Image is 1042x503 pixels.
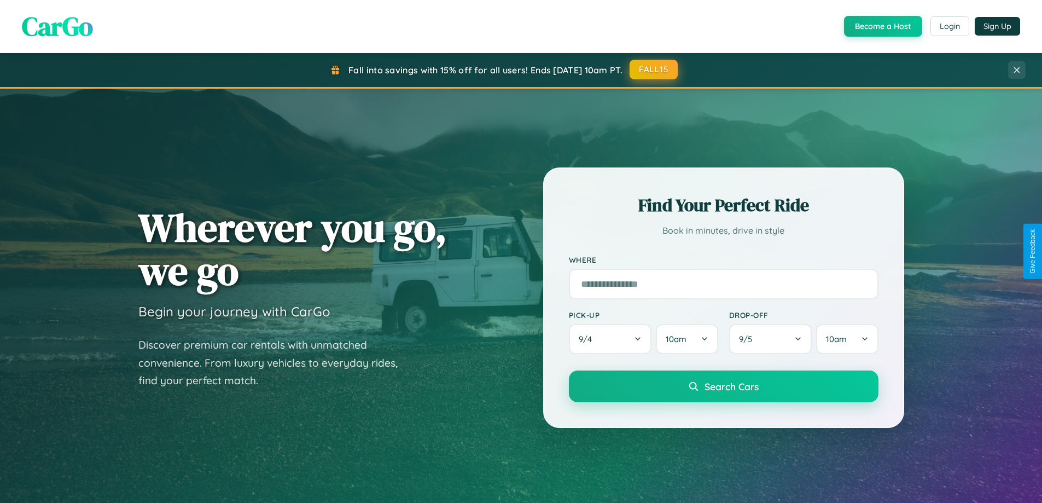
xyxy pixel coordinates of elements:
[569,371,878,402] button: Search Cars
[930,16,969,36] button: Login
[569,310,718,320] label: Pick-up
[138,336,412,390] p: Discover premium car rentals with unmatched convenience. From luxury vehicles to everyday rides, ...
[348,65,622,76] span: Fall into savings with 15% off for all users! Ends [DATE] 10am PT.
[138,206,447,292] h1: Wherever you go, we go
[729,324,812,354] button: 9/5
[569,223,878,239] p: Book in minutes, drive in style
[569,255,878,264] label: Where
[816,324,878,354] button: 10am
[1029,229,1037,274] div: Give Feedback
[729,310,878,320] label: Drop-off
[579,334,597,344] span: 9 / 4
[569,324,652,354] button: 9/4
[22,8,93,44] span: CarGo
[975,17,1020,36] button: Sign Up
[569,193,878,217] h2: Find Your Perfect Ride
[826,334,847,344] span: 10am
[705,380,759,392] span: Search Cars
[138,303,330,320] h3: Begin your journey with CarGo
[666,334,686,344] span: 10am
[739,334,758,344] span: 9 / 5
[844,16,922,37] button: Become a Host
[630,60,678,79] button: FALL15
[656,324,718,354] button: 10am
